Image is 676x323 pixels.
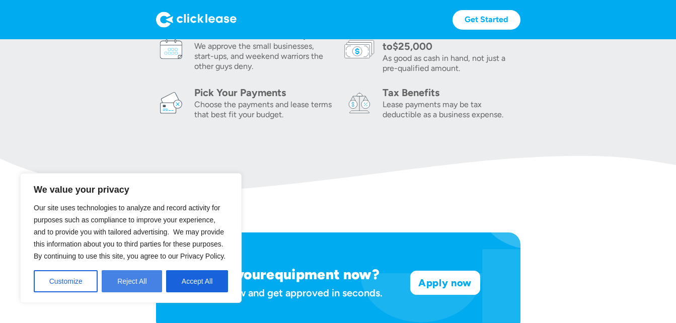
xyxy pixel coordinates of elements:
img: money icon [344,34,374,64]
button: Accept All [166,270,228,292]
div: Lease payments may be tax deductible as a business expense. [383,100,520,120]
p: We value your privacy [34,184,228,196]
div: Choose the payments and lease terms that best fit your budget. [194,100,332,120]
div: As good as cash in hand, not just a pre-qualified amount. [383,53,520,73]
img: card icon [156,88,186,118]
button: Customize [34,270,98,292]
a: Apply now [411,271,480,294]
div: We value your privacy [20,173,242,303]
div: Pick Your Payments [194,86,332,100]
div: Tax Benefits [383,86,520,100]
button: Reject All [102,270,162,292]
img: calendar icon [156,34,186,64]
div: $25,000 [393,40,432,52]
a: Get Started [453,10,520,30]
div: Apply now and get approved in seconds. [196,284,398,302]
div: We approve the small businesses, start-ups, and weekend warriors the other guys deny. [194,41,332,71]
span: Our site uses technologies to analyze and record activity for purposes such as compliance to impr... [34,204,226,260]
h1: equipment now? [266,266,379,283]
img: Logo [156,12,237,28]
img: tax icon [344,88,374,118]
